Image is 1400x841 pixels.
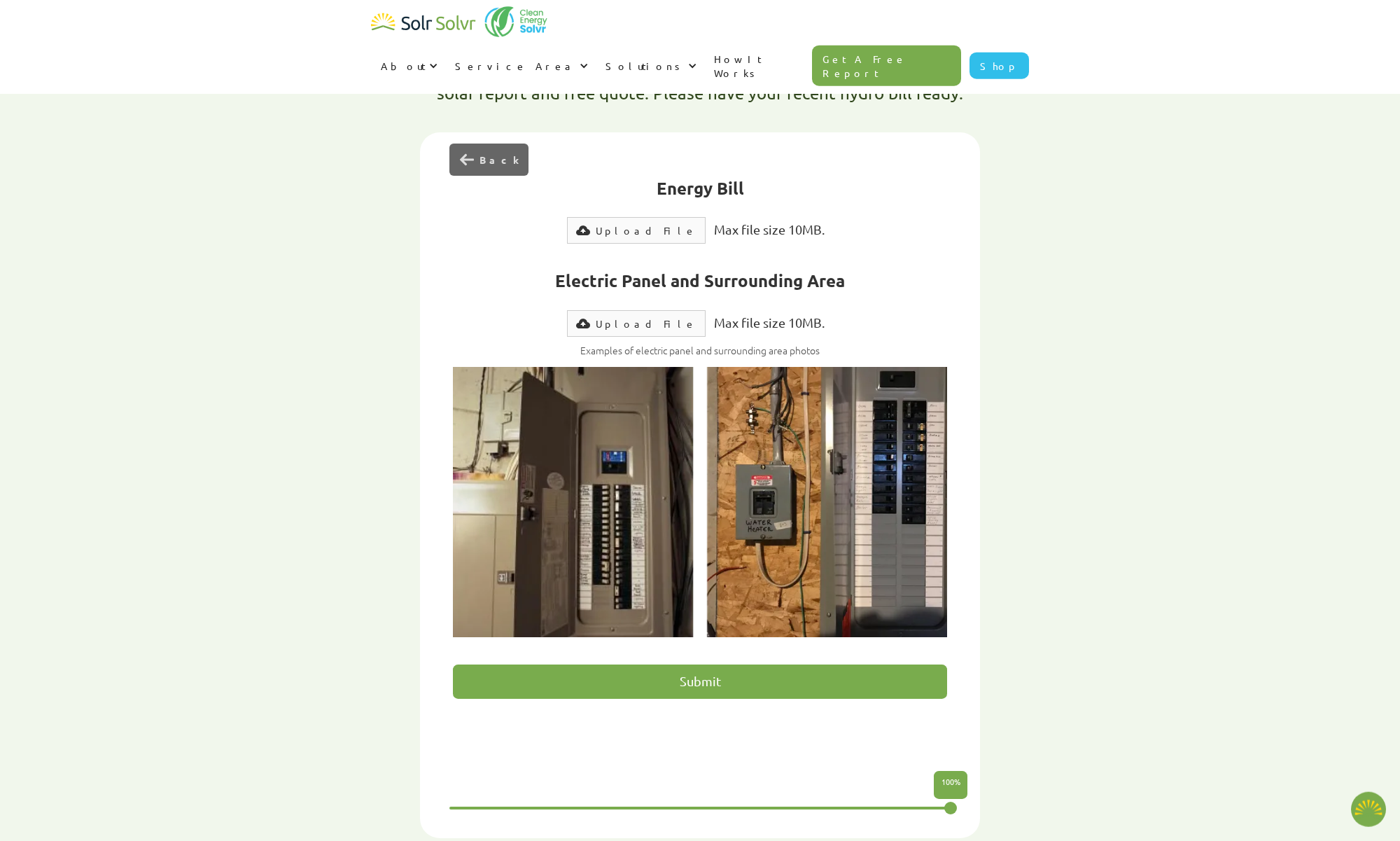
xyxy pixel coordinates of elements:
div: carousel [449,162,951,774]
h2: Electric Panel and Surrounding Area [453,269,946,293]
div: Service Area [455,59,576,73]
img: 1702586718.png [1351,792,1386,827]
div: Solutions [596,45,704,87]
form: Free Quote [449,162,951,809]
a: Get A Free Report [812,46,962,86]
div: Service Area [445,45,596,87]
span: 100 [941,776,954,787]
p: % [941,774,960,788]
div: Max file size 10MB. [706,216,833,243]
button: Open chatbot widget [1351,792,1386,827]
div: About [381,59,426,73]
a: Shop [969,53,1029,79]
label: Upload File [567,217,706,244]
div: About [371,45,445,87]
label: Upload File [567,310,706,337]
div: Upload File [596,317,696,331]
input: Submit [453,665,946,699]
h2: Energy Bill [453,176,946,200]
div: Upload File [596,223,696,237]
div: Max file size 10MB. [706,310,833,336]
div: previous slide [449,144,528,176]
div: Solutions [605,59,685,73]
iframe: reCAPTCHA [453,706,666,760]
h2: Examples of electric panel and surrounding area photos [453,344,946,358]
div: Back [479,153,518,167]
div: 4 of 4 [449,162,951,774]
a: How It Works [704,38,812,94]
